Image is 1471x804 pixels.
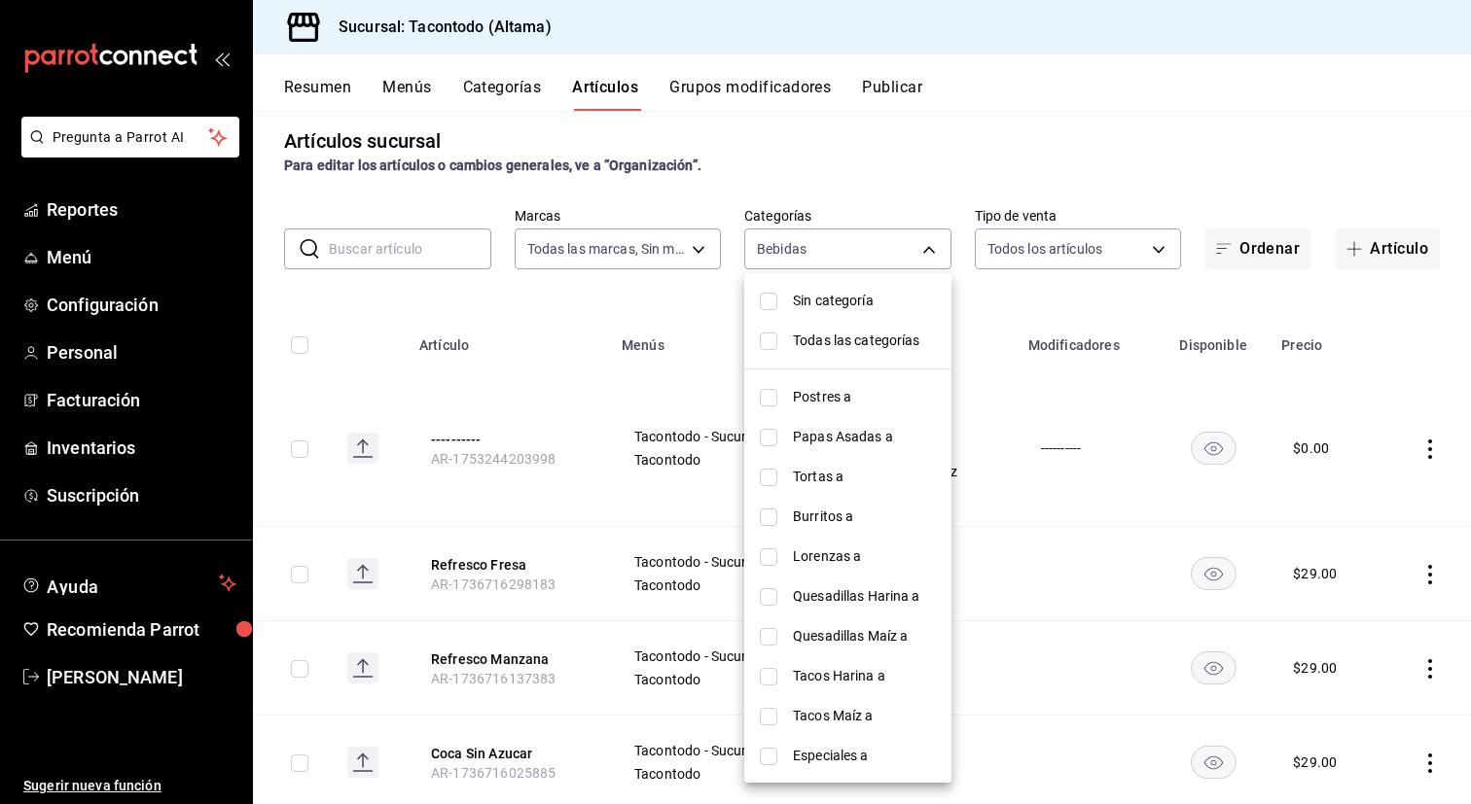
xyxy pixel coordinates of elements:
span: Burritos a [793,507,936,527]
span: Lorenzas a [793,546,936,567]
span: Sin categoría [793,291,936,311]
span: Tortas a [793,467,936,487]
span: Todas las categorías [793,331,936,351]
span: Tacos Maíz a [793,706,936,726]
span: Especiales a [793,746,936,766]
span: Quesadillas Maíz a [793,626,936,647]
span: Quesadillas Harina a [793,586,936,607]
span: Papas Asadas a [793,427,936,447]
span: Tacos Harina a [793,666,936,686]
span: Postres a [793,387,936,407]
